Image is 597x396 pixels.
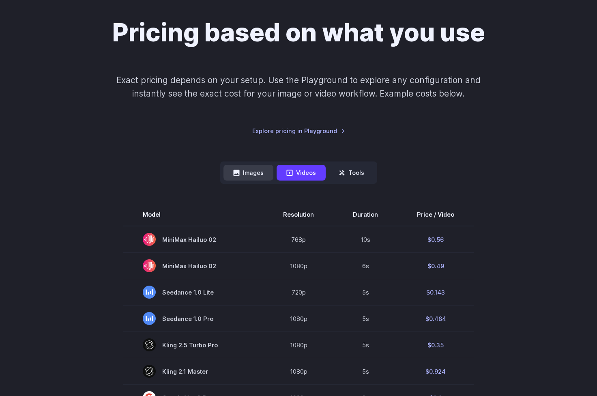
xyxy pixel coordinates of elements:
td: 6s [333,253,397,279]
th: Resolution [264,203,333,226]
td: 768p [264,226,333,253]
td: 1080p [264,253,333,279]
th: Model [123,203,264,226]
span: MiniMax Hailuo 02 [143,259,244,272]
td: 5s [333,279,397,306]
td: $0.35 [397,332,474,358]
span: Kling 2.5 Turbo Pro [143,338,244,351]
td: $0.56 [397,226,474,253]
button: Images [223,165,273,181]
td: 1080p [264,332,333,358]
span: Seedance 1.0 Lite [143,286,244,299]
span: Kling 2.1 Master [143,365,244,378]
span: Seedance 1.0 Pro [143,312,244,325]
a: Explore pricing in Playground [252,126,345,136]
span: MiniMax Hailuo 02 [143,233,244,246]
td: 5s [333,358,397,385]
td: 1080p [264,306,333,332]
td: $0.49 [397,253,474,279]
td: $0.484 [397,306,474,332]
h1: Pricing based on what you use [112,17,485,47]
button: Tools [329,165,374,181]
td: 720p [264,279,333,306]
p: Exact pricing depends on your setup. Use the Playground to explore any configuration and instantl... [101,73,496,101]
th: Price / Video [397,203,474,226]
td: 5s [333,306,397,332]
td: $0.143 [397,279,474,306]
td: $0.924 [397,358,474,385]
td: 1080p [264,358,333,385]
td: 10s [333,226,397,253]
button: Videos [277,165,326,181]
td: 5s [333,332,397,358]
th: Duration [333,203,397,226]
